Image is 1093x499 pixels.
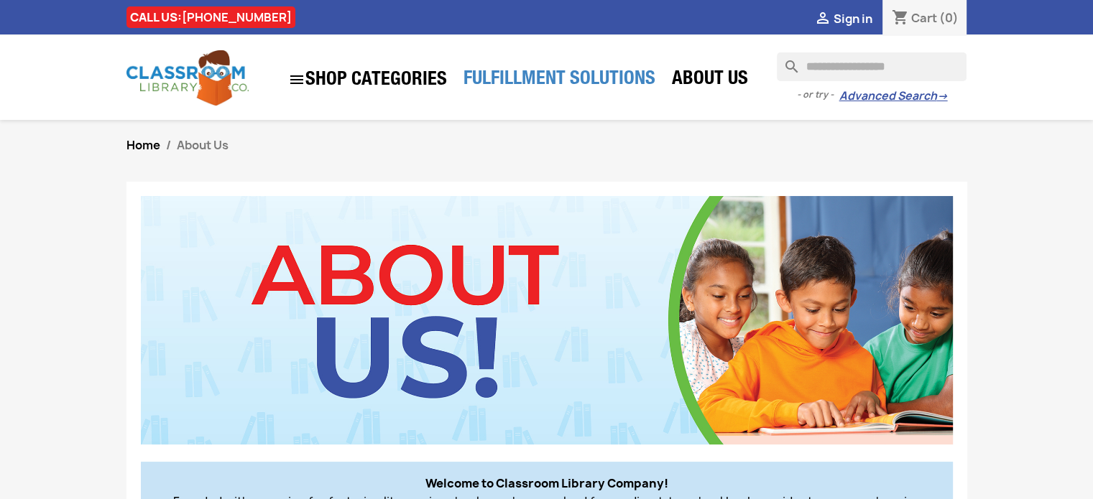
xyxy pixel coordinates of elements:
img: Classroom Library Company [126,50,249,106]
a: Advanced Search→ [839,89,947,103]
a: Fulfillment Solutions [456,66,663,95]
div: CALL US: [126,6,295,28]
i:  [813,11,831,28]
p: Welcome to Classroom Library Company! [173,476,921,490]
span: Sign in [833,11,872,27]
a: Home [126,137,160,153]
span: Cart [910,10,936,26]
span: About Us [177,137,229,153]
img: CLC_About_Us.jpg [141,196,953,444]
span: → [936,89,947,103]
input: Search [777,52,967,81]
a: SHOP CATEGORIES [281,64,454,95]
i: search [777,52,794,70]
i: shopping_cart [891,10,908,27]
a:  Sign in [813,11,872,27]
a: [PHONE_NUMBER] [182,9,292,25]
i:  [288,71,305,88]
a: About Us [665,66,755,95]
span: (0) [938,10,958,26]
span: - or try - [796,88,839,102]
